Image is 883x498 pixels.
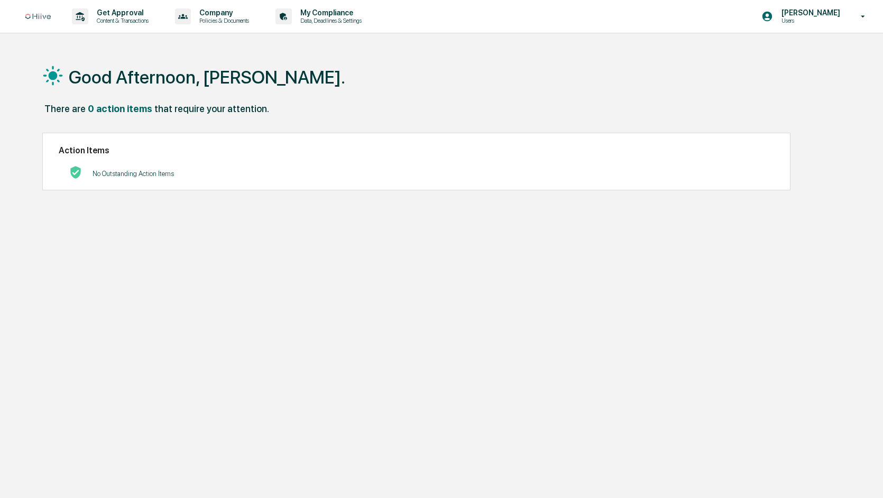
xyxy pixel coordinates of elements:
div: that require your attention. [154,103,269,114]
p: Policies & Documents [191,17,254,24]
p: [PERSON_NAME] [773,8,845,17]
p: Users [773,17,845,24]
img: No Actions logo [69,166,82,179]
p: My Compliance [292,8,367,17]
div: There are [44,103,86,114]
p: Company [191,8,254,17]
div: 0 action items [88,103,152,114]
img: logo [25,14,51,20]
p: Content & Transactions [88,17,154,24]
h1: Good Afternoon, [PERSON_NAME]. [69,67,345,88]
p: Get Approval [88,8,154,17]
h2: Action Items [59,145,774,155]
p: No Outstanding Action Items [93,170,174,178]
p: Data, Deadlines & Settings [292,17,367,24]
